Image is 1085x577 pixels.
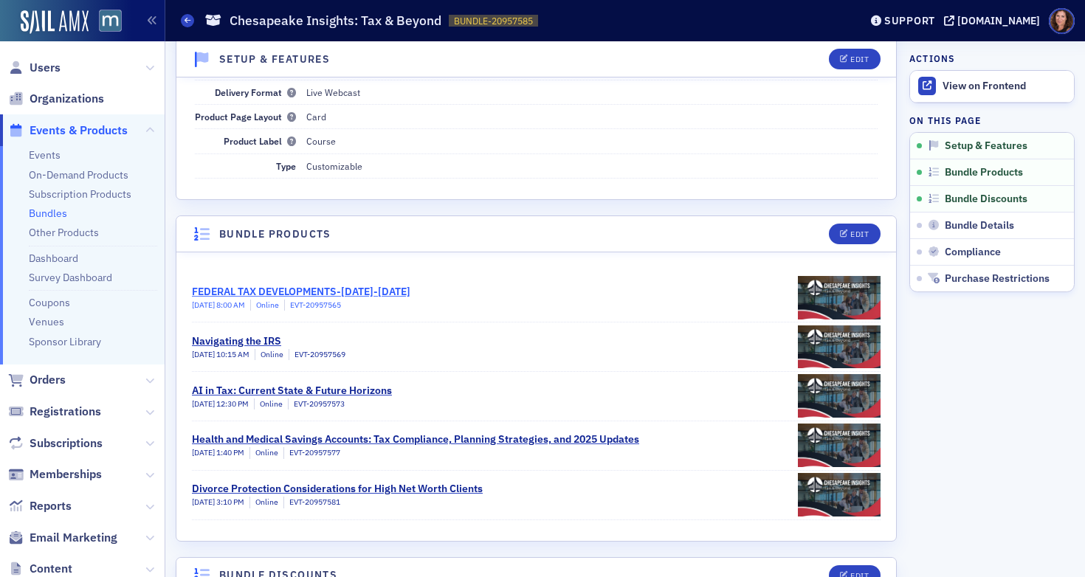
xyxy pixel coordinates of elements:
[909,52,955,65] h4: Actions
[219,227,331,242] h4: Bundle Products
[283,497,340,508] div: EVT-20957581
[943,80,1067,93] div: View on Frontend
[249,447,278,459] div: Online
[910,71,1074,102] a: View on Frontend
[8,498,72,514] a: Reports
[29,207,67,220] a: Bundles
[29,187,131,201] a: Subscription Products
[224,135,296,147] span: Product Label
[254,398,283,410] div: Online
[192,372,881,421] a: AI in Tax: Current State & Future Horizons[DATE] 12:30 PMOnlineEVT-20957573
[945,246,1001,259] span: Compliance
[1049,8,1075,34] span: Profile
[454,15,533,27] span: BUNDLE-20957585
[29,271,112,284] a: Survey Dashboard
[216,398,249,409] span: 12:30 PM
[30,404,101,420] span: Registrations
[29,296,70,309] a: Coupons
[216,497,244,507] span: 3:10 PM
[306,111,326,122] span: Card
[215,86,296,98] span: Delivery Format
[8,91,104,107] a: Organizations
[230,12,441,30] h1: Chesapeake Insights: Tax & Beyond
[30,561,72,577] span: Content
[29,315,64,328] a: Venues
[945,139,1027,153] span: Setup & Features
[99,10,122,32] img: SailAMX
[30,60,61,76] span: Users
[216,300,245,310] span: 8:00 AM
[850,230,869,238] div: Edit
[8,372,66,388] a: Orders
[192,349,216,359] span: [DATE]
[192,421,881,470] a: Health and Medical Savings Accounts: Tax Compliance, Planning Strategies, and 2025 Updates[DATE] ...
[829,49,880,69] button: Edit
[30,498,72,514] span: Reports
[306,129,878,153] dd: Course
[8,404,101,420] a: Registrations
[909,114,1075,127] h4: On this page
[945,219,1014,232] span: Bundle Details
[21,10,89,34] img: SailAMX
[30,530,117,546] span: Email Marketing
[29,226,99,239] a: Other Products
[192,300,216,310] span: [DATE]
[284,300,341,311] div: EVT-20957565
[255,349,283,361] div: Online
[8,530,117,546] a: Email Marketing
[195,111,296,122] span: Product Page Layout
[29,252,78,265] a: Dashboard
[192,334,345,349] div: Navigating the IRS
[957,14,1040,27] div: [DOMAIN_NAME]
[192,447,216,457] span: [DATE]
[945,193,1027,206] span: Bundle Discounts
[29,148,61,162] a: Events
[29,168,128,182] a: On-Demand Products
[192,432,639,447] div: Health and Medical Savings Accounts: Tax Compliance, Planning Strategies, and 2025 Updates
[216,447,244,457] span: 1:40 PM
[192,398,216,409] span: [DATE]
[884,14,935,27] div: Support
[945,166,1023,179] span: Bundle Products
[288,398,345,410] div: EVT-20957573
[192,471,881,519] a: Divorce Protection Considerations for High Net Worth Clients[DATE] 3:10 PMOnlineEVT-20957581
[30,122,128,139] span: Events & Products
[283,447,340,459] div: EVT-20957577
[8,122,128,139] a: Events & Products
[30,372,66,388] span: Orders
[89,10,122,35] a: View Homepage
[192,497,216,507] span: [DATE]
[944,15,1045,26] button: [DOMAIN_NAME]
[192,481,483,497] div: Divorce Protection Considerations for High Net Worth Clients
[8,561,72,577] a: Content
[29,335,101,348] a: Sponsor Library
[829,224,880,244] button: Edit
[8,60,61,76] a: Users
[276,160,296,172] span: Type
[216,349,249,359] span: 10:15 AM
[289,349,345,361] div: EVT-20957569
[249,497,278,508] div: Online
[8,435,103,452] a: Subscriptions
[306,154,878,178] dd: Customizable
[850,55,869,63] div: Edit
[192,273,881,322] a: FEDERAL TAX DEVELOPMENTS-[DATE]-[DATE][DATE] 8:00 AMOnlineEVT-20957565
[306,86,360,98] span: Live Webcast
[30,435,103,452] span: Subscriptions
[30,91,104,107] span: Organizations
[192,322,881,371] a: Navigating the IRS[DATE] 10:15 AMOnlineEVT-20957569
[8,466,102,483] a: Memberships
[219,52,330,67] h4: Setup & Features
[30,466,102,483] span: Memberships
[192,383,392,398] div: AI in Tax: Current State & Future Horizons
[192,284,410,300] div: FEDERAL TAX DEVELOPMENTS-[DATE]-[DATE]
[250,300,279,311] div: Online
[945,272,1050,286] span: Purchase Restrictions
